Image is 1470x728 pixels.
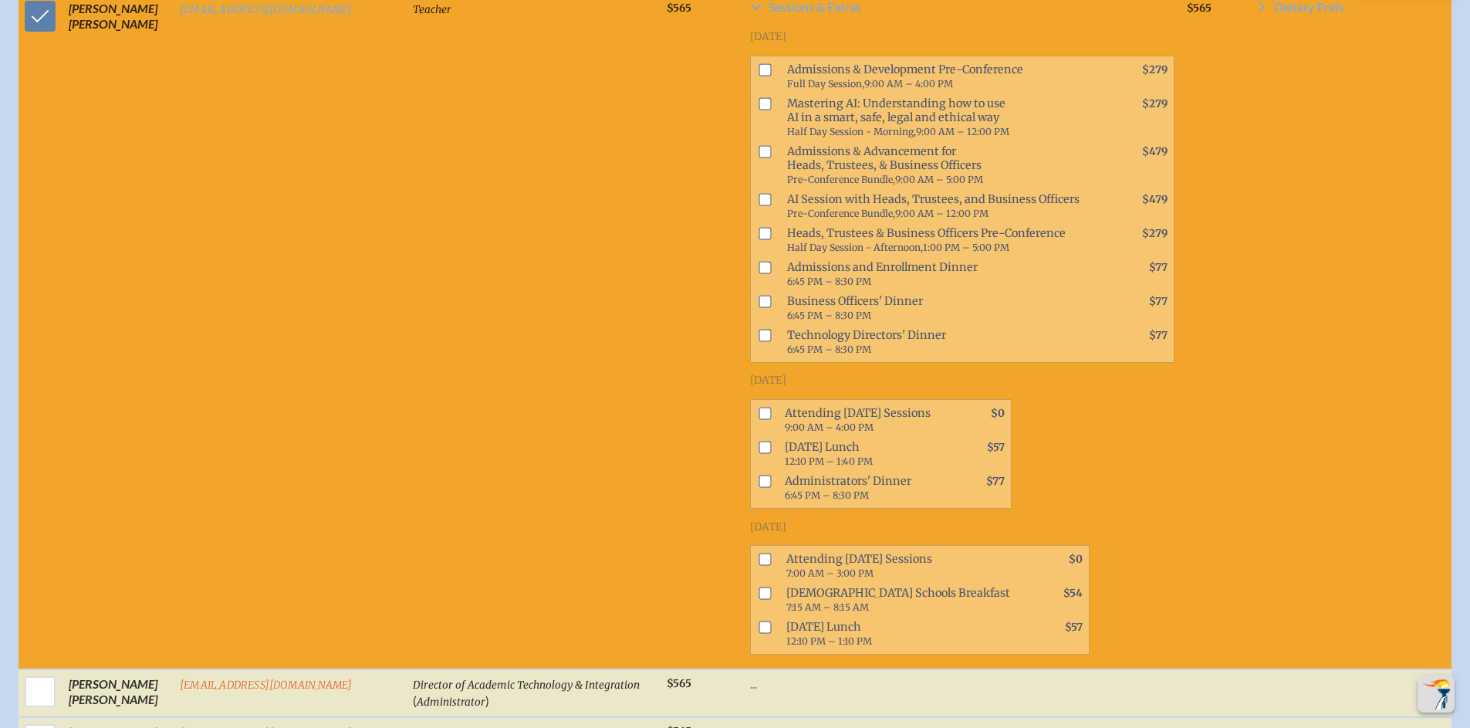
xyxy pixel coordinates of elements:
a: Sessions & Extras [750,1,1175,19]
span: $57 [987,441,1005,454]
span: Admissions & Advancement for Heads, Trustees, & Business Officers [781,141,1106,189]
span: ( [413,693,417,708]
span: Half Day Session - Afternoon, [787,242,923,253]
span: [DATE] Lunch [779,437,943,471]
span: $565 [667,677,691,690]
span: $479 [1142,145,1168,158]
span: $0 [991,407,1005,420]
span: 7:15 AM – 8:15 AM [786,601,869,613]
span: 12:10 PM – 1:10 PM [786,635,872,647]
span: Pre-Conference Bundle, [787,208,895,219]
span: [DATE] [750,520,786,533]
span: Administrator [417,696,485,709]
p: ... [750,676,1175,692]
span: 7:00 AM – 3:00 PM [786,567,874,579]
div: Sessions & Extras [750,19,1175,657]
span: $479 [1142,193,1168,206]
span: Attending [DATE] Sessions [780,549,1021,583]
span: [DATE] [750,374,786,387]
span: 6:45 PM – 8:30 PM [785,489,869,501]
a: [EMAIL_ADDRESS][DOMAIN_NAME] [180,679,353,692]
span: $279 [1142,227,1168,240]
span: Heads, Trustees & Business Officers Pre-Conference [781,223,1106,257]
img: To the top [1421,679,1451,709]
span: 12:10 PM – 1:40 PM [785,455,873,467]
span: Attending [DATE] Sessions [779,403,943,437]
span: $0 [1069,553,1083,566]
span: Teacher [413,3,451,16]
span: AI Session with Heads, Trustees, and Business Officers [781,189,1106,223]
span: 6:45 PM – 8:30 PM [787,276,871,287]
span: 6:45 PM – 8:30 PM [787,310,871,321]
span: $54 [1063,587,1083,600]
a: [EMAIL_ADDRESS][DOMAIN_NAME] [180,3,353,16]
span: 9:00 AM – 12:00 PM [916,126,1009,137]
span: $565 [1187,2,1211,15]
span: $77 [986,475,1005,488]
button: Scroll Top [1418,676,1455,713]
span: Business Officers' Dinner [781,291,1106,325]
span: [DEMOGRAPHIC_DATA] Schools Breakfast [780,583,1021,617]
span: $279 [1142,63,1168,76]
span: ) [485,693,489,708]
span: $77 [1149,329,1168,342]
span: 9:00 AM – 4:00 PM [864,78,953,90]
span: Admissions and Enrollment Dinner [781,257,1106,291]
span: $77 [1149,295,1168,308]
td: [PERSON_NAME] [PERSON_NAME] [63,669,174,717]
span: 6:45 PM – 8:30 PM [787,344,871,355]
span: Admissions & Development Pre-Conference [781,59,1106,93]
span: 9:00 AM – 12:00 PM [895,208,988,219]
span: Full Day Session, [787,78,864,90]
span: $77 [1149,261,1168,274]
span: Mastering AI: Understanding how to use AI in a smart, safe, legal and ethical way [781,93,1106,141]
span: 9:00 AM – 5:00 PM [895,174,983,185]
span: Dietary Prefs [1274,1,1344,13]
span: Administrators' Dinner [779,471,943,505]
span: Half Day Session - Morning, [787,126,916,137]
span: [DATE] Lunch [780,617,1021,651]
span: 9:00 AM – 4:00 PM [785,422,874,433]
span: [DATE] [750,30,786,43]
span: Pre-Conference Bundle, [787,174,895,185]
span: 1:00 PM – 5:00 PM [923,242,1009,253]
span: Technology Directors' Dinner [781,325,1106,359]
a: Dietary Prefs [1255,1,1344,19]
span: $57 [1065,621,1083,634]
span: $279 [1142,97,1168,110]
span: Sessions & Extras [769,1,861,13]
span: $565 [667,2,691,15]
span: Director of Academic Technology & Integration [413,679,640,692]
